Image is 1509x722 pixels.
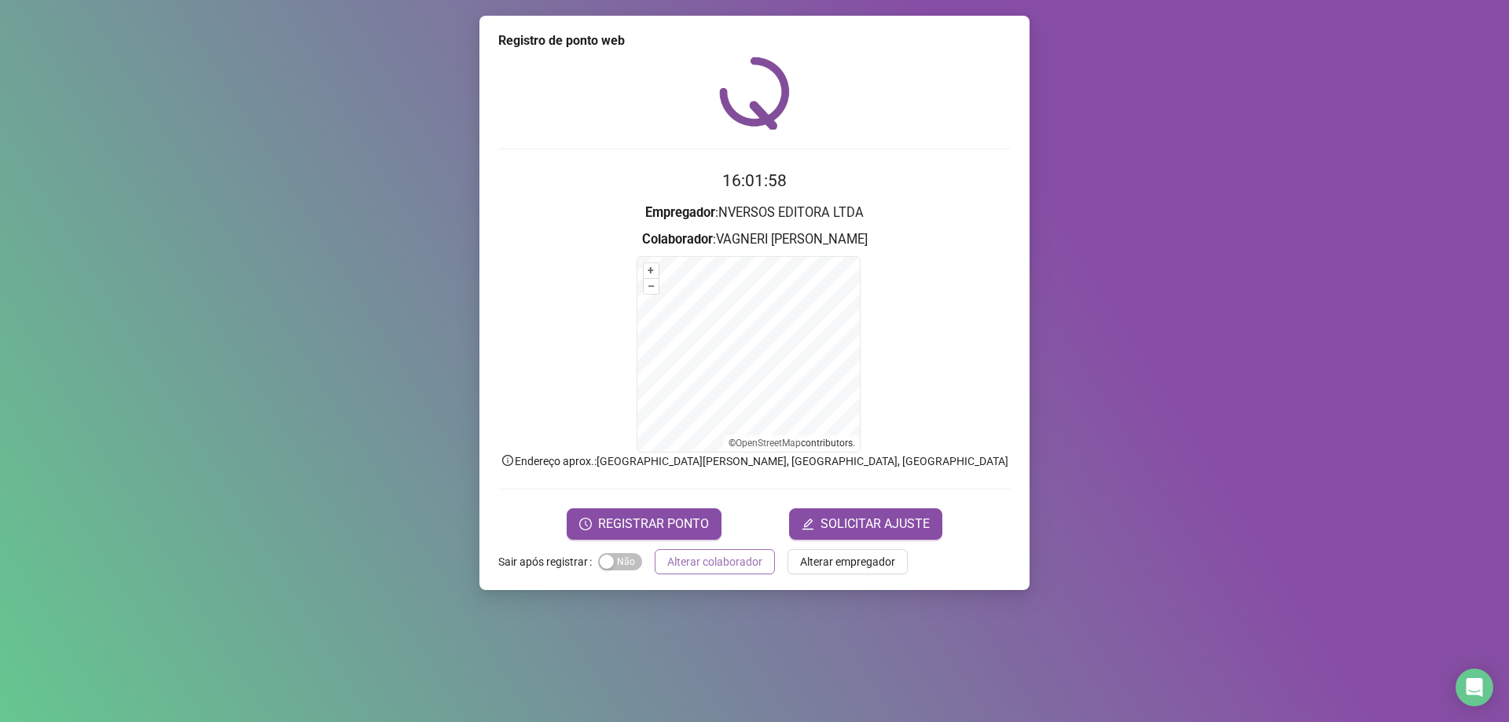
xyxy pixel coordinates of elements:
h3: : NVERSOS EDITORA LTDA [498,203,1011,223]
a: OpenStreetMap [736,438,801,449]
div: Registro de ponto web [498,31,1011,50]
span: REGISTRAR PONTO [598,515,709,533]
strong: Colaborador [642,232,713,247]
li: © contributors. [729,438,855,449]
button: + [644,263,659,278]
p: Endereço aprox. : [GEOGRAPHIC_DATA][PERSON_NAME], [GEOGRAPHIC_DATA], [GEOGRAPHIC_DATA] [498,453,1011,470]
span: Alterar colaborador [667,553,762,570]
div: Open Intercom Messenger [1456,669,1493,706]
span: edit [802,518,814,530]
span: info-circle [501,453,515,467]
button: Alterar empregador [788,549,908,574]
span: Alterar empregador [800,553,895,570]
strong: Empregador [645,205,715,220]
span: clock-circle [579,518,592,530]
time: 16:01:58 [722,171,787,190]
span: SOLICITAR AJUSTE [821,515,930,533]
button: REGISTRAR PONTO [567,508,721,540]
h3: : VAGNERI [PERSON_NAME] [498,229,1011,250]
img: QRPoint [719,57,790,130]
button: editSOLICITAR AJUSTE [789,508,942,540]
label: Sair após registrar [498,549,598,574]
button: – [644,279,659,294]
button: Alterar colaborador [655,549,775,574]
